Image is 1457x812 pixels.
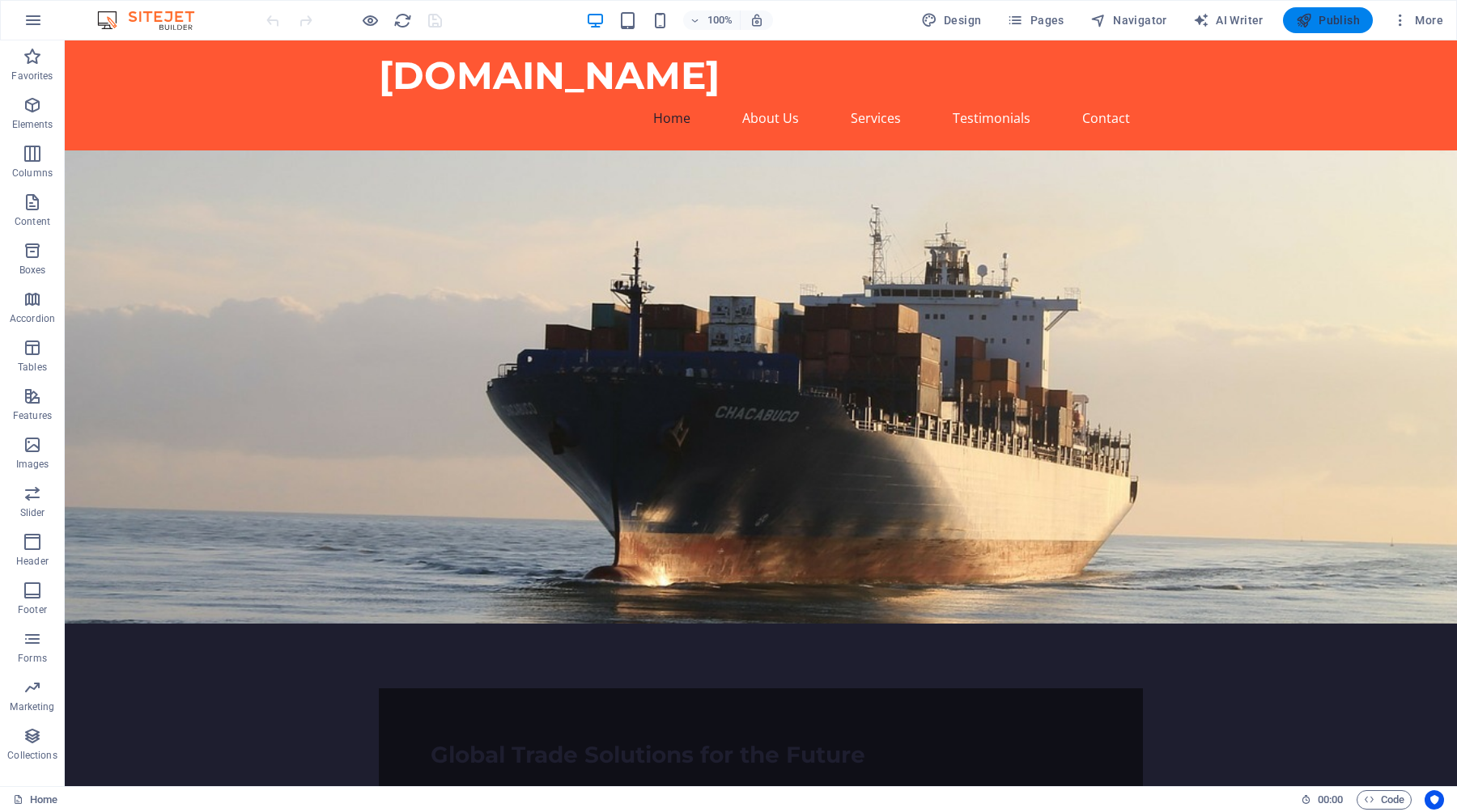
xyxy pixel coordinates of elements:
img: Editor Logo [93,11,215,30]
button: More [1386,7,1450,33]
span: 00 00 [1318,790,1343,810]
i: On resize automatically adjust zoom level to fit chosen device. [750,13,764,27]
button: reload [393,11,412,30]
p: Slider [20,506,45,519]
p: Accordion [10,312,55,325]
span: Design [921,12,982,28]
p: Elements [12,118,53,131]
h6: Session time [1301,790,1344,810]
h6: 100% [707,11,733,30]
p: Marketing [10,700,54,713]
p: Footer [18,603,47,616]
button: Publish [1283,7,1373,33]
p: Columns [12,167,53,180]
div: Design (Ctrl+Alt+Y) [915,7,988,33]
span: Publish [1296,12,1360,28]
p: Features [13,409,52,422]
p: Collections [7,749,57,762]
span: Code [1364,790,1404,810]
span: : [1329,793,1332,806]
button: 100% [683,11,741,30]
p: Boxes [19,264,46,277]
p: Images [16,458,49,471]
span: Navigator [1090,12,1167,28]
button: Design [915,7,988,33]
button: Click here to leave preview mode and continue editing [360,11,380,30]
p: Forms [18,652,47,665]
p: Content [15,215,50,228]
p: Header [16,555,49,568]
a: Click to cancel selection. Double-click to open Pages [13,790,57,810]
button: Navigator [1084,7,1174,33]
i: Reload page [393,11,412,30]
button: AI Writer [1187,7,1270,33]
span: Pages [1007,12,1064,28]
span: AI Writer [1193,12,1264,28]
button: Usercentrics [1425,790,1444,810]
p: Tables [18,361,47,374]
span: More [1392,12,1443,28]
button: Pages [1000,7,1070,33]
button: Code [1357,790,1412,810]
p: Favorites [11,70,53,82]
